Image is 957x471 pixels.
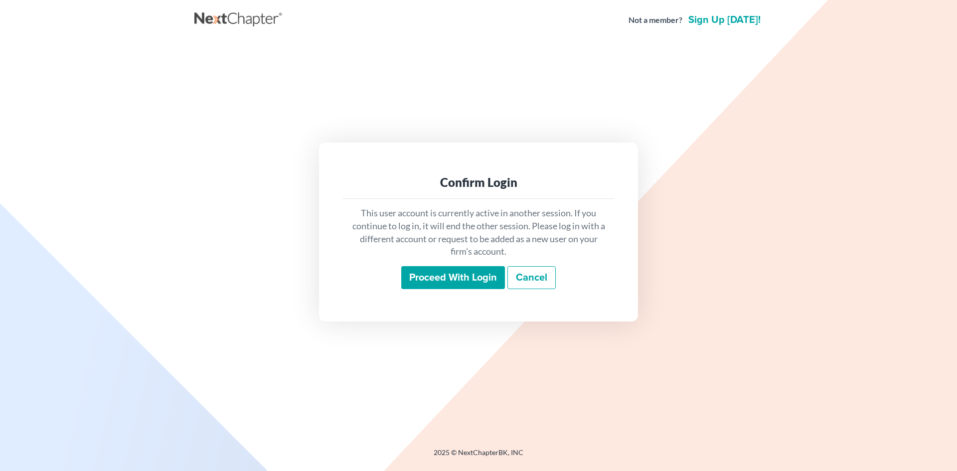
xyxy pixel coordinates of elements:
p: This user account is currently active in another session. If you continue to log in, it will end ... [351,207,606,258]
a: Sign up [DATE]! [686,15,763,25]
div: Confirm Login [351,174,606,190]
a: Cancel [507,266,556,289]
div: 2025 © NextChapterBK, INC [194,448,763,466]
strong: Not a member? [629,14,682,26]
input: Proceed with login [401,266,505,289]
